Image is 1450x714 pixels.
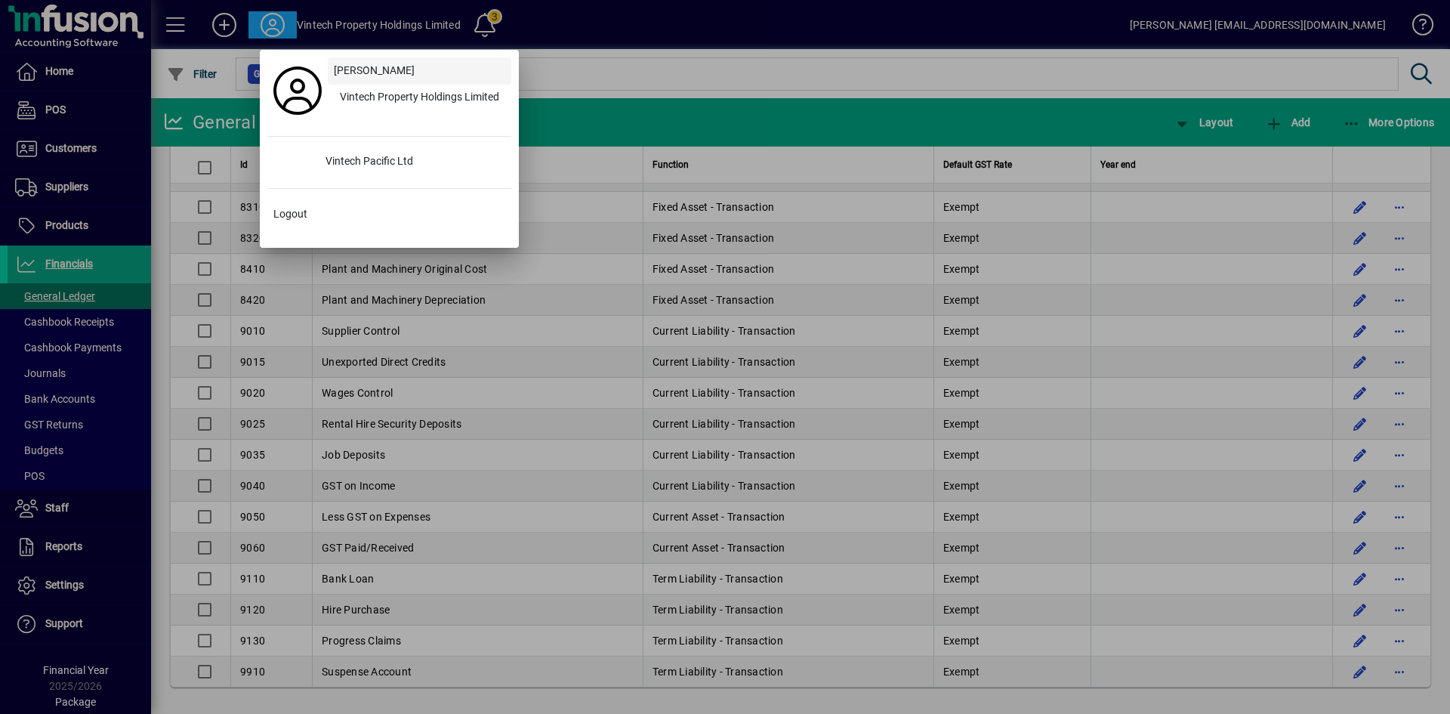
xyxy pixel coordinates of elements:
button: Vintech Pacific Ltd [267,149,511,176]
a: Profile [267,77,328,104]
span: Logout [273,206,307,222]
button: Logout [267,201,511,228]
div: Vintech Pacific Ltd [313,149,511,176]
a: [PERSON_NAME] [328,57,511,85]
button: Vintech Property Holdings Limited [328,85,511,112]
span: [PERSON_NAME] [334,63,415,79]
